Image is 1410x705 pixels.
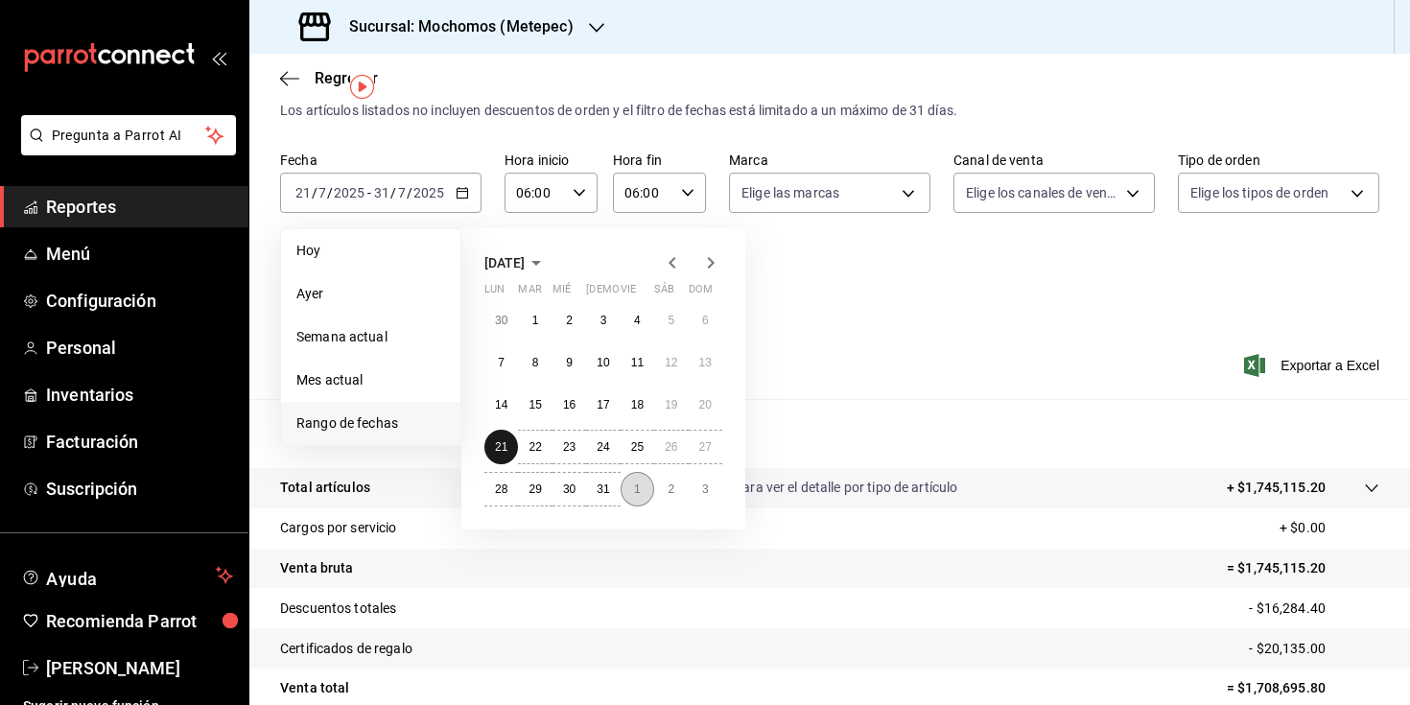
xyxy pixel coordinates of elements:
[46,194,233,220] span: Reportes
[702,482,709,496] abbr: 3 de agosto de 2025
[518,430,552,464] button: 22 de julio de 2025
[211,50,226,65] button: open_drawer_menu
[317,185,327,200] input: --
[484,430,518,464] button: 21 de julio de 2025
[333,185,365,200] input: ----
[280,599,396,619] p: Descuentos totales
[495,398,507,411] abbr: 14 de julio de 2025
[613,153,706,167] label: Hora fin
[280,101,1379,121] div: Los artículos listados no incluyen descuentos de orden y el filtro de fechas está limitado a un m...
[634,482,641,496] abbr: 1 de agosto de 2025
[621,283,636,303] abbr: viernes
[280,518,397,538] p: Cargos por servicio
[296,284,445,304] span: Ayer
[518,303,552,338] button: 1 de julio de 2025
[367,185,371,200] span: -
[498,356,505,369] abbr: 7 de julio de 2025
[966,183,1119,202] span: Elige los canales de venta
[532,314,539,327] abbr: 1 de julio de 2025
[597,398,609,411] abbr: 17 de julio de 2025
[532,356,539,369] abbr: 8 de julio de 2025
[552,283,571,303] abbr: miércoles
[953,153,1155,167] label: Canal de venta
[563,482,576,496] abbr: 30 de julio de 2025
[484,388,518,422] button: 14 de julio de 2025
[390,185,396,200] span: /
[1190,183,1328,202] span: Elige los tipos de orden
[552,303,586,338] button: 2 de julio de 2025
[280,558,353,578] p: Venta bruta
[407,185,412,200] span: /
[529,398,541,411] abbr: 15 de julio de 2025
[597,356,609,369] abbr: 10 de julio de 2025
[1280,518,1379,538] p: + $0.00
[621,345,654,380] button: 11 de julio de 2025
[280,153,482,167] label: Fecha
[668,482,674,496] abbr: 2 de agosto de 2025
[280,422,1379,445] p: Resumen
[350,75,374,99] button: Tooltip marker
[495,314,507,327] abbr: 30 de junio de 2025
[566,356,573,369] abbr: 9 de julio de 2025
[52,126,206,146] span: Pregunta a Parrot AI
[1227,558,1379,578] p: = $1,745,115.20
[1249,639,1379,659] p: - $20,135.00
[296,241,445,261] span: Hoy
[621,388,654,422] button: 18 de julio de 2025
[665,398,677,411] abbr: 19 de julio de 2025
[495,482,507,496] abbr: 28 de julio de 2025
[597,482,609,496] abbr: 31 de julio de 2025
[586,303,620,338] button: 3 de julio de 2025
[634,314,641,327] abbr: 4 de julio de 2025
[729,153,930,167] label: Marca
[296,327,445,347] span: Semana actual
[315,69,378,87] span: Regresar
[552,472,586,506] button: 30 de julio de 2025
[484,472,518,506] button: 28 de julio de 2025
[631,398,644,411] abbr: 18 de julio de 2025
[702,314,709,327] abbr: 6 de julio de 2025
[1227,478,1326,498] p: + $1,745,115.20
[46,608,233,634] span: Recomienda Parrot
[334,15,574,38] h3: Sucursal: Mochomos (Metepec)
[654,388,688,422] button: 19 de julio de 2025
[586,430,620,464] button: 24 de julio de 2025
[296,370,445,390] span: Mes actual
[668,314,674,327] abbr: 5 de julio de 2025
[280,478,370,498] p: Total artículos
[280,639,412,659] p: Certificados de regalo
[397,185,407,200] input: --
[46,335,233,361] span: Personal
[654,430,688,464] button: 26 de julio de 2025
[586,283,699,303] abbr: jueves
[312,185,317,200] span: /
[1248,354,1379,377] button: Exportar a Excel
[654,303,688,338] button: 5 de julio de 2025
[46,476,233,502] span: Suscripción
[597,440,609,454] abbr: 24 de julio de 2025
[518,283,541,303] abbr: martes
[529,440,541,454] abbr: 22 de julio de 2025
[563,440,576,454] abbr: 23 de julio de 2025
[621,430,654,464] button: 25 de julio de 2025
[280,678,349,698] p: Venta total
[586,472,620,506] button: 31 de julio de 2025
[46,288,233,314] span: Configuración
[373,185,390,200] input: --
[640,478,958,498] p: Da clic en la fila para ver el detalle por tipo de artículo
[699,440,712,454] abbr: 27 de julio de 2025
[484,255,525,270] span: [DATE]
[280,69,378,87] button: Regresar
[294,185,312,200] input: --
[46,564,208,587] span: Ayuda
[505,153,598,167] label: Hora inicio
[552,345,586,380] button: 9 de julio de 2025
[699,356,712,369] abbr: 13 de julio de 2025
[654,472,688,506] button: 2 de agosto de 2025
[518,472,552,506] button: 29 de julio de 2025
[600,314,607,327] abbr: 3 de julio de 2025
[495,440,507,454] abbr: 21 de julio de 2025
[654,345,688,380] button: 12 de julio de 2025
[484,283,505,303] abbr: lunes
